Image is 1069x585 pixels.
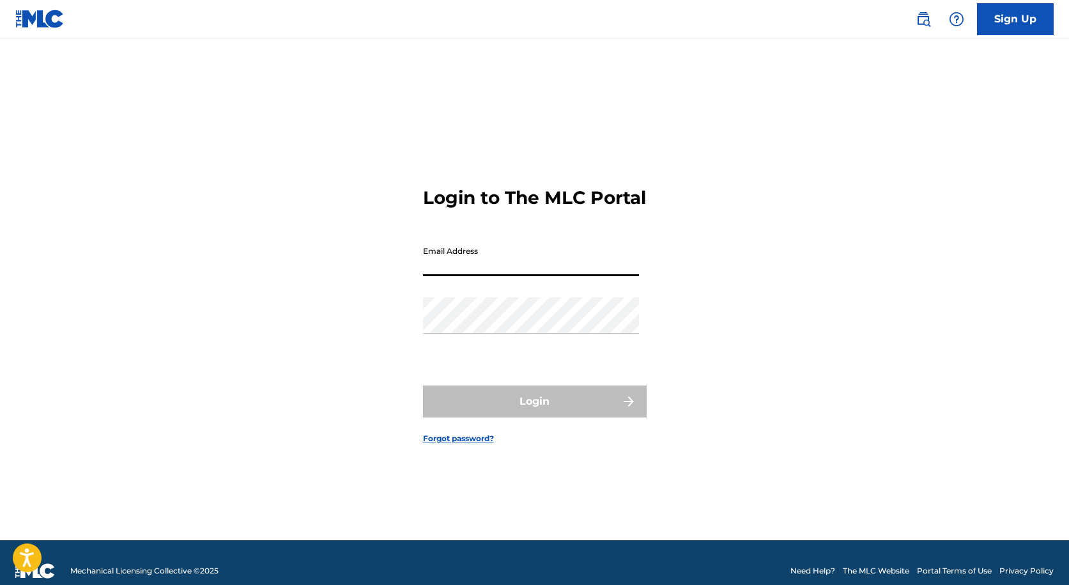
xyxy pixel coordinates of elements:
img: help [949,12,964,27]
h3: Login to The MLC Portal [423,187,646,209]
a: The MLC Website [843,565,909,577]
a: Public Search [911,6,936,32]
a: Privacy Policy [999,565,1054,577]
a: Sign Up [977,3,1054,35]
a: Need Help? [790,565,835,577]
span: Mechanical Licensing Collective © 2025 [70,565,219,577]
div: Help [944,6,969,32]
img: search [916,12,931,27]
a: Portal Terms of Use [917,565,992,577]
a: Forgot password? [423,433,494,444]
img: logo [15,563,55,579]
img: MLC Logo [15,10,65,28]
